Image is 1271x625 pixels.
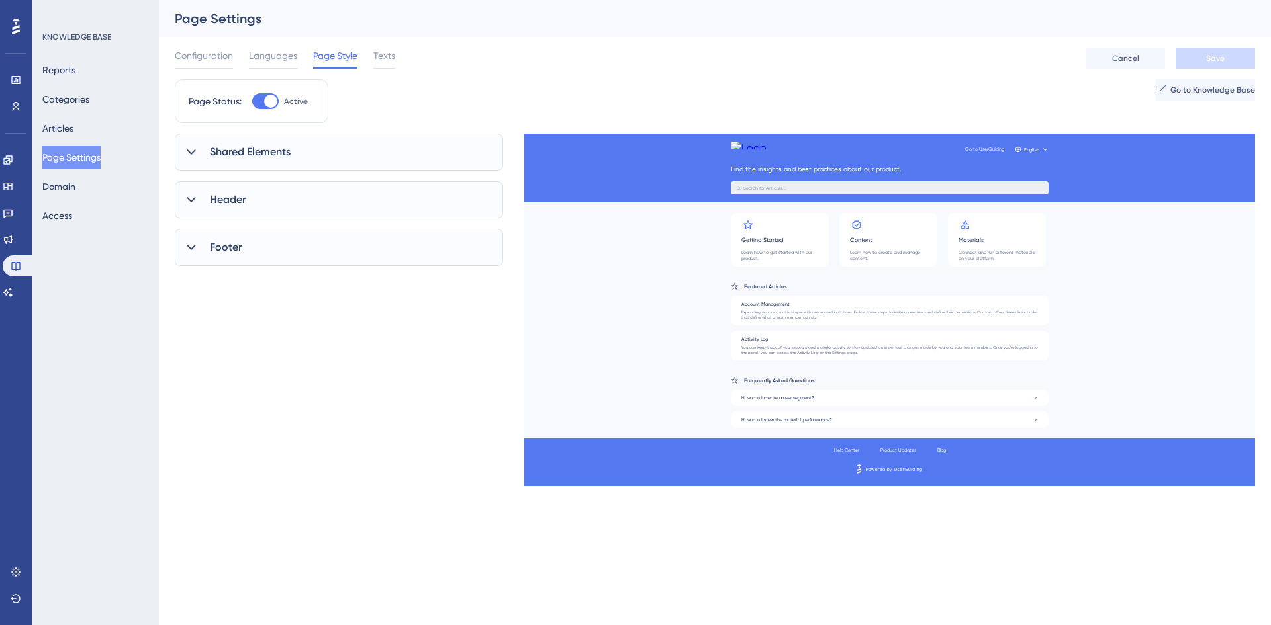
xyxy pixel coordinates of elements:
span: Header [210,192,246,208]
div: Page Status: [189,93,242,109]
span: Shared Elements [210,144,291,160]
button: Go to Knowledge Base [1156,79,1255,101]
span: Configuration [175,48,233,63]
span: Cancel [1112,53,1139,63]
span: Active [284,96,308,106]
button: Domain [42,175,75,198]
button: Reports [42,58,75,82]
button: Access [42,204,72,228]
span: Go to Knowledge Base [1170,85,1255,95]
button: Categories [42,87,89,111]
button: Save [1176,48,1255,69]
button: Cancel [1086,48,1165,69]
button: Page Settings [42,146,101,169]
span: Footer [210,239,242,255]
button: Articles [42,116,73,140]
span: Page Style [313,48,357,63]
span: Languages [249,48,297,63]
div: Page Settings [175,9,1222,28]
span: Save [1206,53,1225,63]
span: Texts [373,48,395,63]
div: KNOWLEDGE BASE [42,32,111,42]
